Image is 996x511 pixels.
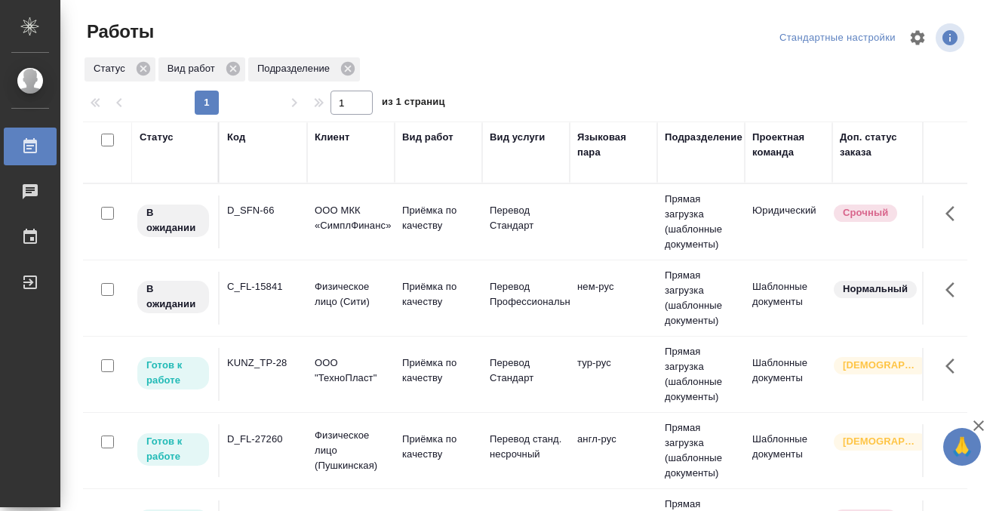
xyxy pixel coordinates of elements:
[382,93,445,115] span: из 1 страниц
[227,356,300,371] div: KUNZ_TP-28
[490,130,546,145] div: Вид услуги
[745,272,832,325] td: Шаблонные документы
[402,356,475,386] p: Приёмка по качеству
[315,279,387,309] p: Физическое лицо (Сити)
[490,279,562,309] p: Перевод Профессиональный
[315,428,387,473] p: Физическое лицо (Пушкинская)
[248,57,360,82] div: Подразделение
[136,203,211,239] div: Исполнитель назначен, приступать к работе пока рано
[227,203,300,218] div: D_SFN-66
[257,61,335,76] p: Подразделение
[83,20,154,44] span: Работы
[936,424,973,460] button: Здесь прячутся важные кнопки
[943,428,981,466] button: 🙏
[168,61,220,76] p: Вид работ
[745,424,832,477] td: Шаблонные документы
[402,203,475,233] p: Приёмка по качеству
[136,279,211,315] div: Исполнитель назначен, приступать к работе пока рано
[227,279,300,294] div: C_FL-15841
[936,195,973,232] button: Здесь прячутся важные кнопки
[136,356,211,391] div: Исполнитель может приступить к работе
[490,432,562,462] p: Перевод станд. несрочный
[745,348,832,401] td: Шаблонные документы
[315,356,387,386] p: ООО "ТехноПласт"
[490,203,562,233] p: Перевод Стандарт
[843,282,908,297] p: Нормальный
[570,424,657,477] td: англ-рус
[657,184,745,260] td: Прямая загрузка (шаблонные документы)
[840,130,919,160] div: Доп. статус заказа
[665,130,742,145] div: Подразделение
[146,205,200,235] p: В ожидании
[146,282,200,312] p: В ожидании
[843,434,918,449] p: [DEMOGRAPHIC_DATA]
[899,20,936,56] span: Настроить таблицу
[577,130,650,160] div: Языковая пара
[315,130,349,145] div: Клиент
[657,337,745,412] td: Прямая загрузка (шаблонные документы)
[936,272,973,308] button: Здесь прячутся важные кнопки
[657,260,745,336] td: Прямая загрузка (шаблонные документы)
[490,356,562,386] p: Перевод Стандарт
[776,26,899,50] div: split button
[949,431,975,463] span: 🙏
[657,413,745,488] td: Прямая загрузка (шаблонные документы)
[936,23,967,52] span: Посмотреть информацию
[402,130,453,145] div: Вид работ
[140,130,174,145] div: Статус
[843,358,918,373] p: [DEMOGRAPHIC_DATA]
[94,61,131,76] p: Статус
[227,130,245,145] div: Код
[402,432,475,462] p: Приёмка по качеству
[158,57,245,82] div: Вид работ
[227,432,300,447] div: D_FL-27260
[85,57,155,82] div: Статус
[146,358,200,388] p: Готов к работе
[570,272,657,325] td: нем-рус
[402,279,475,309] p: Приёмка по качеству
[936,348,973,384] button: Здесь прячутся важные кнопки
[315,203,387,233] p: ООО МКК «СимплФинанс»
[146,434,200,464] p: Готов к работе
[570,348,657,401] td: тур-рус
[752,130,825,160] div: Проектная команда
[843,205,888,220] p: Срочный
[136,432,211,467] div: Исполнитель может приступить к работе
[745,195,832,248] td: Юридический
